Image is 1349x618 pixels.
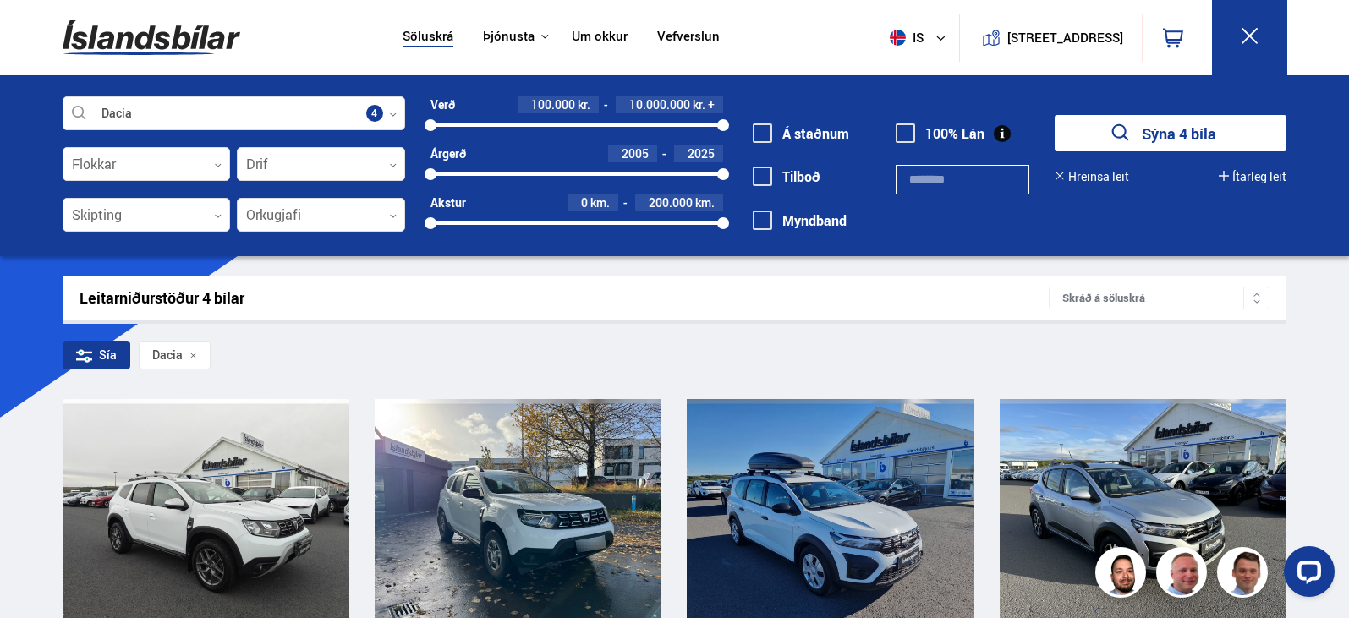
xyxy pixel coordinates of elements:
button: [STREET_ADDRESS] [1014,30,1117,45]
button: Hreinsa leit [1055,170,1129,183]
span: km. [695,196,715,210]
span: 100.000 [531,96,575,112]
span: + [708,98,715,112]
label: Á staðnum [753,126,849,141]
div: Verð [430,98,455,112]
img: siFngHWaQ9KaOqBr.png [1159,550,1209,600]
div: Leitarniðurstöður 4 bílar [80,289,1050,307]
label: 100% Lán [896,126,984,141]
div: Árgerð [430,147,466,161]
img: svg+xml;base64,PHN2ZyB4bWxucz0iaHR0cDovL3d3dy53My5vcmcvMjAwMC9zdmciIHdpZHRoPSI1MTIiIGhlaWdodD0iNT... [890,30,906,46]
a: Vefverslun [657,29,720,46]
a: Söluskrá [403,29,453,46]
span: kr. [578,98,590,112]
button: Ítarleg leit [1219,170,1286,183]
a: Um okkur [572,29,628,46]
div: Skráð á söluskrá [1049,287,1269,309]
a: [STREET_ADDRESS] [968,14,1132,62]
div: Sía [63,341,130,369]
button: is [883,13,959,63]
div: Akstur [430,196,466,210]
img: nhp88E3Fdnt1Opn2.png [1098,550,1149,600]
iframe: LiveChat chat widget [1270,539,1341,610]
img: FbJEzSuNWCJXmdc-.webp [1220,550,1270,600]
button: Þjónusta [483,29,535,45]
button: Sýna 4 bíla [1055,115,1286,151]
span: is [883,30,925,46]
span: 200.000 [649,194,693,211]
img: G0Ugv5HjCgRt.svg [63,10,240,65]
span: 2025 [688,145,715,161]
span: 0 [581,194,588,211]
label: Myndband [753,213,847,228]
span: kr. [693,98,705,112]
span: km. [590,196,610,210]
span: Dacia [152,348,183,362]
span: 2005 [622,145,649,161]
span: 10.000.000 [629,96,690,112]
label: Tilboð [753,169,820,184]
